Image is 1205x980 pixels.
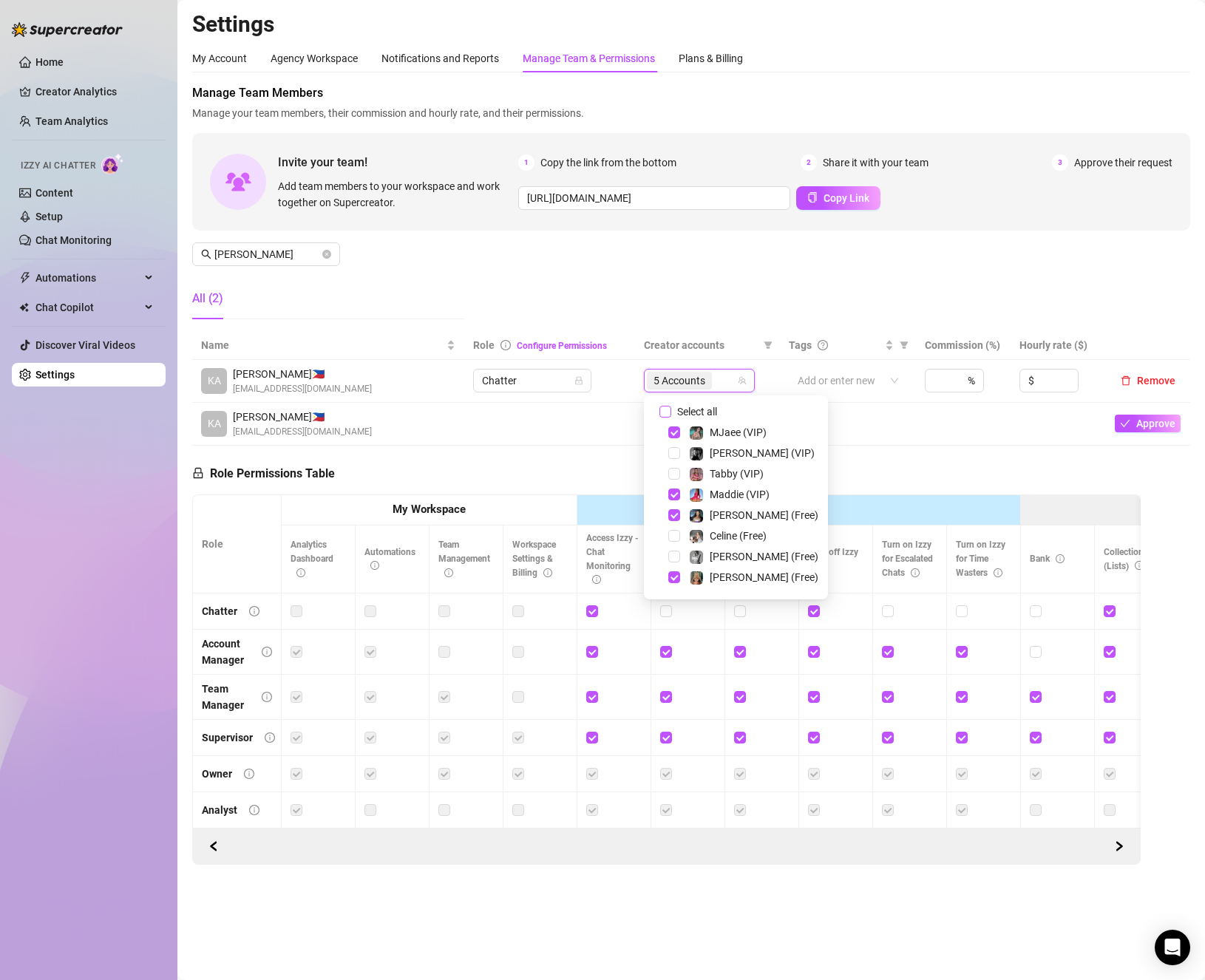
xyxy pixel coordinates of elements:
[192,10,1190,38] h2: Settings
[916,331,1011,360] th: Commission (%)
[202,834,225,858] button: Scroll Forward
[690,509,703,523] img: Maddie (Free)
[668,489,680,500] span: Select tree node
[202,636,250,668] div: Account Manager
[710,489,770,500] span: Maddie (VIP)
[690,571,703,585] img: Ellie (Free)
[900,341,909,350] span: filter
[710,468,764,480] span: Tabby (VIP)
[647,372,712,389] span: 5 Accounts
[808,547,858,571] span: Turn off Izzy
[586,533,639,585] span: Access Izzy - Chat Monitoring
[35,211,63,222] a: Setup
[644,337,758,353] span: Creator accounts
[1115,372,1181,389] button: Remove
[668,468,680,480] span: Select tree node
[911,568,920,577] span: info-circle
[1052,154,1068,171] span: 3
[202,802,237,818] div: Analyst
[668,509,680,521] span: Select tree node
[192,331,464,360] th: Name
[1120,418,1130,429] span: check
[1115,415,1181,432] button: Approve
[35,56,64,68] a: Home
[262,692,272,702] span: info-circle
[244,769,254,779] span: info-circle
[690,551,703,564] img: Kennedy (Free)
[668,571,680,583] span: Select tree node
[35,187,73,199] a: Content
[473,339,495,351] span: Role
[517,341,607,351] a: Configure Permissions
[690,426,703,440] img: MJaee (VIP)
[823,154,929,171] span: Share it with your team
[202,729,253,746] div: Supervisor
[35,80,154,103] a: Creator Analytics
[208,415,221,432] span: KA
[12,22,123,37] img: logo-BBDzfeDw.svg
[1155,930,1190,965] div: Open Intercom Messenger
[1121,375,1131,386] span: delete
[994,568,1002,577] span: info-circle
[710,447,815,459] span: [PERSON_NAME] (VIP)
[824,192,869,204] span: Copy Link
[1011,331,1106,360] th: Hourly rate ($)
[19,272,31,284] span: thunderbolt
[208,372,221,389] span: KA
[690,447,703,460] img: Kennedy (VIP)
[1137,375,1175,387] span: Remove
[21,159,95,173] span: Izzy AI Chatter
[512,540,556,578] span: Workspace Settings & Billing
[202,766,232,782] div: Owner
[1104,547,1148,571] span: Collections (Lists)
[35,296,140,319] span: Chat Copilot
[278,153,518,171] span: Invite your team!
[710,426,767,438] span: MJaee (VIP)
[818,340,828,350] span: question-circle
[201,337,444,353] span: Name
[201,249,211,259] span: search
[761,334,775,356] span: filter
[271,50,358,67] div: Agency Workspace
[668,426,680,438] span: Select tree node
[208,841,219,851] span: left
[668,530,680,542] span: Select tree node
[233,409,372,425] span: [PERSON_NAME] 🇵🇭
[35,234,112,246] a: Chat Monitoring
[364,547,415,571] span: Automations
[322,250,331,259] button: close-circle
[193,495,282,593] th: Role
[710,551,818,562] span: [PERSON_NAME] (Free)
[1074,154,1172,171] span: Approve their request
[35,266,140,290] span: Automations
[523,50,655,67] div: Manage Team & Permissions
[897,334,912,356] span: filter
[262,647,272,657] span: info-circle
[807,192,818,203] span: copy
[654,372,705,389] span: 5 Accounts
[192,84,1190,102] span: Manage Team Members
[192,290,223,307] div: All (2)
[690,468,703,481] img: Tabby (VIP)
[1056,554,1065,563] span: info-circle
[592,575,601,584] span: info-circle
[192,105,1190,121] span: Manage your team members, their commission and hourly rate, and their permissions.
[444,568,453,577] span: info-circle
[574,376,583,385] span: lock
[233,366,372,382] span: [PERSON_NAME] 🇵🇭
[192,50,247,67] div: My Account
[671,404,723,420] span: Select all
[1030,554,1065,564] span: Bank
[296,568,305,577] span: info-circle
[101,153,124,174] img: AI Chatter
[710,530,767,542] span: Celine (Free)
[518,154,534,171] span: 1
[233,425,372,439] span: [EMAIL_ADDRESS][DOMAIN_NAME]
[278,178,512,211] span: Add team members to your workspace and work together on Supercreator.
[249,606,259,616] span: info-circle
[19,302,29,313] img: Chat Copilot
[192,465,335,483] h5: Role Permissions Table
[668,447,680,459] span: Select tree node
[202,681,250,713] div: Team Manager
